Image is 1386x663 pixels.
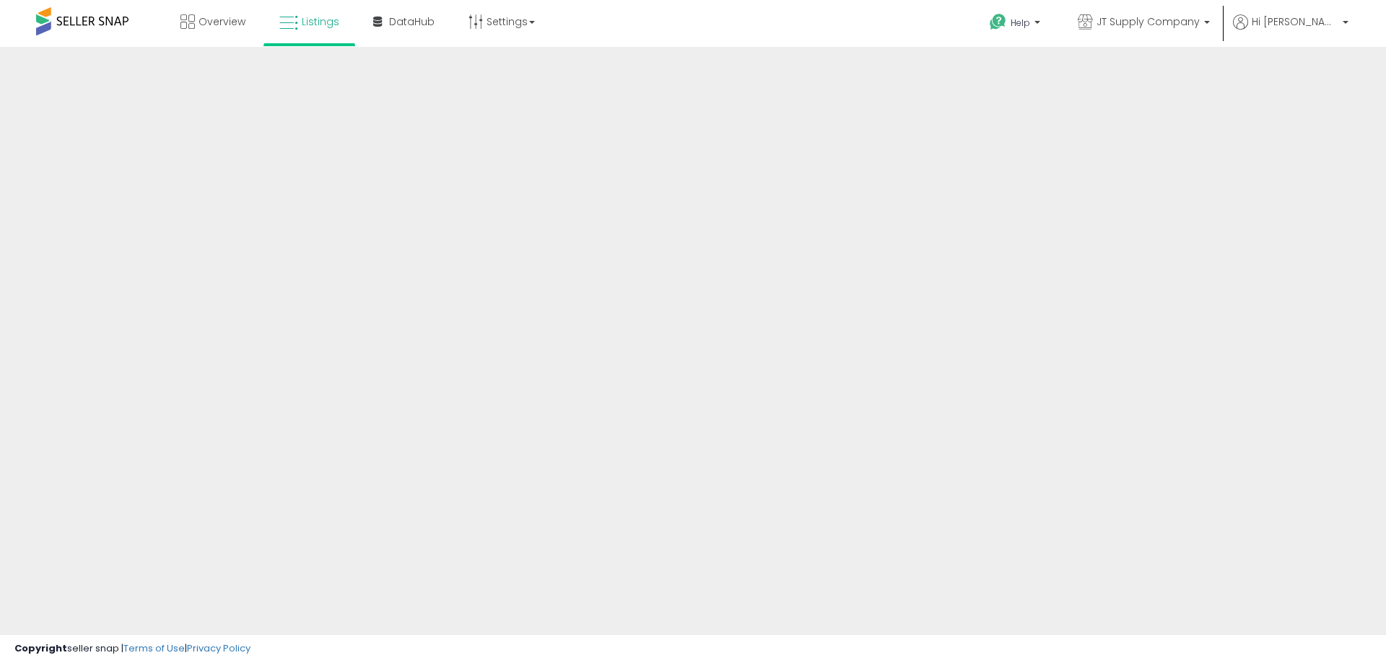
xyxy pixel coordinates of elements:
[14,641,67,655] strong: Copyright
[978,2,1055,47] a: Help
[989,13,1007,31] i: Get Help
[1011,17,1030,29] span: Help
[14,642,250,656] div: seller snap | |
[123,641,185,655] a: Terms of Use
[187,641,250,655] a: Privacy Policy
[1097,14,1200,29] span: JT Supply Company
[302,14,339,29] span: Listings
[389,14,435,29] span: DataHub
[199,14,245,29] span: Overview
[1233,14,1348,47] a: Hi [PERSON_NAME]
[1252,14,1338,29] span: Hi [PERSON_NAME]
